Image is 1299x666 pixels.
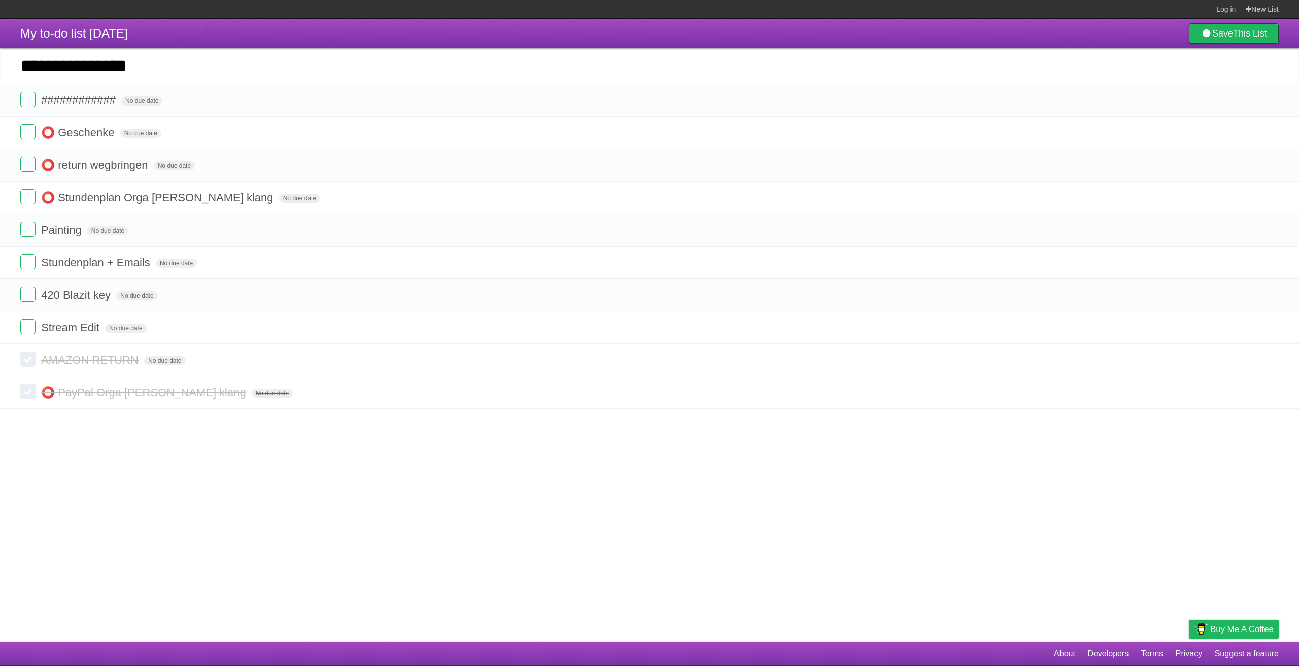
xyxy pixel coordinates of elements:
[116,291,157,300] span: No due date
[154,161,195,170] span: No due date
[156,259,197,268] span: No due date
[41,94,118,107] span: ############
[1215,644,1279,663] a: Suggest a feature
[1194,620,1208,638] img: Buy me a coffee
[41,126,117,139] span: ⭕ Geschenke
[252,389,293,398] span: No due date
[1054,644,1075,663] a: About
[41,321,102,334] span: Stream Edit
[1141,644,1164,663] a: Terms
[41,354,141,366] span: AMAZON RETURN
[1087,644,1129,663] a: Developers
[41,289,113,301] span: 420 Blazit key
[87,226,128,235] span: No due date
[279,194,320,203] span: No due date
[20,124,36,139] label: Done
[41,386,249,399] span: ⭕ PayPal Orga [PERSON_NAME] klang
[121,96,162,106] span: No due date
[20,352,36,367] label: Done
[41,256,153,269] span: Stundenplan + Emails
[1189,23,1279,44] a: SaveThis List
[20,26,128,40] span: My to-do list [DATE]
[41,159,150,171] span: ⭕ return wegbringen
[20,157,36,172] label: Done
[1189,620,1279,639] a: Buy me a coffee
[105,324,146,333] span: No due date
[41,191,276,204] span: ⭕ Stundenplan Orga [PERSON_NAME] klang
[1176,644,1202,663] a: Privacy
[1210,620,1274,638] span: Buy me a coffee
[41,224,84,236] span: Painting
[1233,28,1267,39] b: This List
[20,319,36,334] label: Done
[20,287,36,302] label: Done
[20,92,36,107] label: Done
[20,384,36,399] label: Done
[120,129,161,138] span: No due date
[20,222,36,237] label: Done
[20,254,36,269] label: Done
[20,189,36,204] label: Done
[144,356,185,365] span: No due date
